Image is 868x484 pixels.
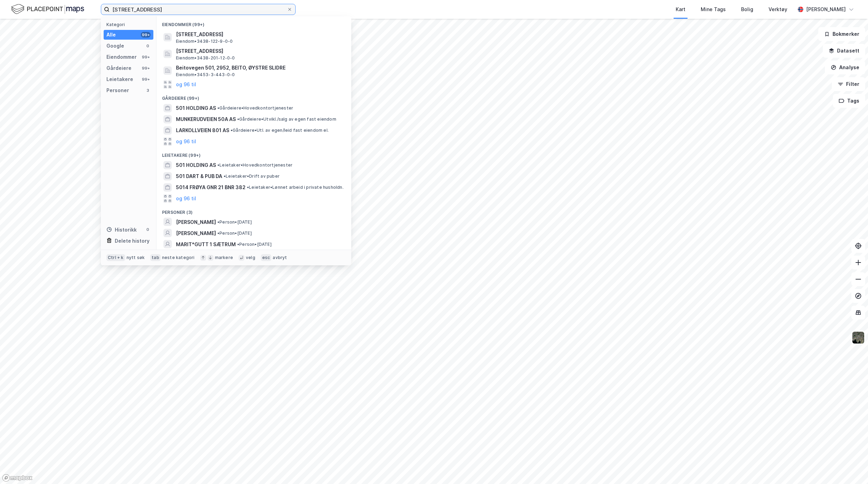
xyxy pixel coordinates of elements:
[176,47,343,55] span: [STREET_ADDRESS]
[852,331,865,344] img: 9k=
[106,75,133,83] div: Leietakere
[217,162,219,168] span: •
[832,77,865,91] button: Filter
[156,90,351,103] div: Gårdeiere (99+)
[217,105,219,111] span: •
[741,5,753,14] div: Bolig
[106,86,129,95] div: Personer
[106,42,124,50] div: Google
[141,76,151,82] div: 99+
[224,174,280,179] span: Leietaker • Drift av puber
[156,204,351,217] div: Personer (3)
[145,227,151,232] div: 0
[823,44,865,58] button: Datasett
[217,231,219,236] span: •
[176,183,246,192] span: 5014 FRØYA GNR 21 BNR 382
[145,88,151,93] div: 3
[246,255,255,260] div: velg
[176,240,236,249] span: MARIT*GUTT 1 SÆTRUM
[217,231,252,236] span: Person • [DATE]
[237,116,336,122] span: Gårdeiere • Utvikl./salg av egen fast eiendom
[217,219,252,225] span: Person • [DATE]
[676,5,685,14] div: Kart
[261,254,272,261] div: esc
[176,172,222,180] span: 501 DART & PUB DA
[176,229,216,237] span: [PERSON_NAME]
[176,137,196,146] button: og 96 til
[106,254,125,261] div: Ctrl + k
[806,5,846,14] div: [PERSON_NAME]
[176,80,196,89] button: og 96 til
[156,147,351,160] div: Leietakere (99+)
[106,22,153,27] div: Kategori
[115,237,150,245] div: Delete history
[106,226,137,234] div: Historikk
[176,64,343,72] span: Beitovegen 501, 2952, BEITO, ØYSTRE SLIDRE
[247,185,344,190] span: Leietaker • Lønnet arbeid i private husholdn.
[833,451,868,484] div: Kontrollprogram for chat
[237,242,239,247] span: •
[176,218,216,226] span: [PERSON_NAME]
[127,255,145,260] div: nytt søk
[162,255,195,260] div: neste kategori
[825,60,865,74] button: Analyse
[237,116,239,122] span: •
[141,32,151,38] div: 99+
[176,115,236,123] span: MUNKERUDVEIEN 50A AS
[141,65,151,71] div: 99+
[224,174,226,179] span: •
[11,3,84,15] img: logo.f888ab2527a4732fd821a326f86c7f29.svg
[176,72,235,78] span: Eiendom • 3453-3-443-0-0
[2,474,33,482] a: Mapbox homepage
[110,4,287,15] input: Søk på adresse, matrikkel, gårdeiere, leietakere eller personer
[217,219,219,225] span: •
[156,16,351,29] div: Eiendommer (99+)
[176,55,235,61] span: Eiendom • 3438-201-12-0-0
[150,254,161,261] div: tab
[833,451,868,484] iframe: Chat Widget
[215,255,233,260] div: markere
[106,31,116,39] div: Alle
[145,43,151,49] div: 0
[231,128,329,133] span: Gårdeiere • Utl. av egen/leid fast eiendom el.
[176,126,229,135] span: LARKOLLVEIEN 801 AS
[769,5,787,14] div: Verktøy
[176,39,233,44] span: Eiendom • 3438-122-9-0-0
[818,27,865,41] button: Bokmerker
[247,185,249,190] span: •
[273,255,287,260] div: avbryt
[237,242,272,247] span: Person • [DATE]
[217,105,293,111] span: Gårdeiere • Hovedkontortjenester
[701,5,726,14] div: Mine Tags
[217,162,292,168] span: Leietaker • Hovedkontortjenester
[176,30,343,39] span: [STREET_ADDRESS]
[106,64,131,72] div: Gårdeiere
[176,161,216,169] span: 501 HOLDING AS
[176,194,196,203] button: og 96 til
[106,53,137,61] div: Eiendommer
[176,104,216,112] span: 501 HOLDING AS
[141,54,151,60] div: 99+
[231,128,233,133] span: •
[833,94,865,108] button: Tags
